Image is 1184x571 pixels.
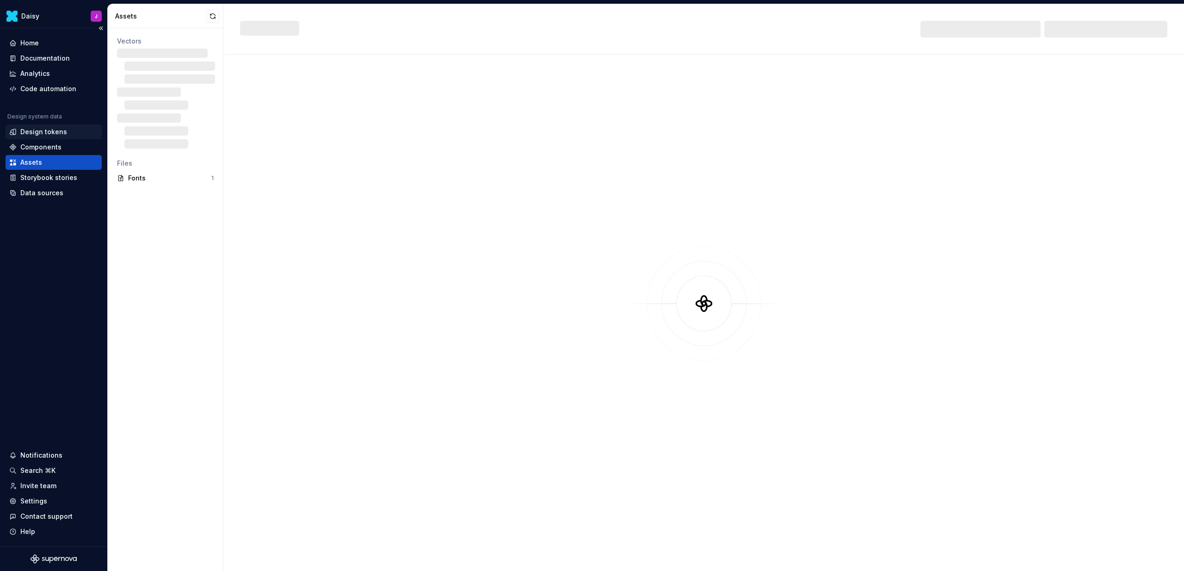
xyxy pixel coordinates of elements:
[20,84,76,93] div: Code automation
[20,188,63,198] div: Data sources
[113,171,217,186] a: Fonts1
[211,174,214,182] div: 1
[20,497,47,506] div: Settings
[6,36,102,50] a: Home
[2,6,105,26] button: DaisyJ
[6,524,102,539] button: Help
[6,448,102,463] button: Notifications
[117,159,214,168] div: Files
[20,127,67,137] div: Design tokens
[6,140,102,155] a: Components
[6,186,102,200] a: Data sources
[7,113,62,120] div: Design system data
[20,158,42,167] div: Assets
[6,66,102,81] a: Analytics
[20,527,35,536] div: Help
[6,509,102,524] button: Contact support
[128,174,211,183] div: Fonts
[6,124,102,139] a: Design tokens
[6,170,102,185] a: Storybook stories
[20,466,55,475] div: Search ⌘K
[115,12,206,21] div: Assets
[6,478,102,493] a: Invite team
[6,11,18,22] img: 8442b5b3-d95e-456d-8131-d61e917d6403.png
[21,12,39,21] div: Daisy
[6,51,102,66] a: Documentation
[20,481,56,490] div: Invite team
[94,22,107,35] button: Collapse sidebar
[20,512,73,521] div: Contact support
[6,155,102,170] a: Assets
[20,451,62,460] div: Notifications
[95,12,98,20] div: J
[20,143,62,152] div: Components
[20,69,50,78] div: Analytics
[6,463,102,478] button: Search ⌘K
[117,37,214,46] div: Vectors
[6,81,102,96] a: Code automation
[31,554,77,564] svg: Supernova Logo
[20,173,77,182] div: Storybook stories
[20,38,39,48] div: Home
[20,54,70,63] div: Documentation
[6,494,102,509] a: Settings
